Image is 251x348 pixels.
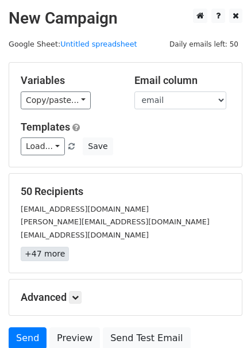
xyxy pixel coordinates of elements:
small: [PERSON_NAME][EMAIL_ADDRESS][DOMAIN_NAME] [21,217,210,226]
a: Templates [21,121,70,133]
a: Untitled spreadsheet [60,40,137,48]
span: Daily emails left: 50 [165,38,242,51]
h2: New Campaign [9,9,242,28]
a: Load... [21,137,65,155]
small: [EMAIL_ADDRESS][DOMAIN_NAME] [21,231,149,239]
a: Daily emails left: 50 [165,40,242,48]
h5: Email column [134,74,231,87]
a: +47 more [21,247,69,261]
small: [EMAIL_ADDRESS][DOMAIN_NAME] [21,205,149,213]
h5: Variables [21,74,117,87]
button: Save [83,137,113,155]
h5: Advanced [21,291,230,304]
small: Google Sheet: [9,40,137,48]
iframe: Chat Widget [194,293,251,348]
a: Copy/paste... [21,91,91,109]
h5: 50 Recipients [21,185,230,198]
